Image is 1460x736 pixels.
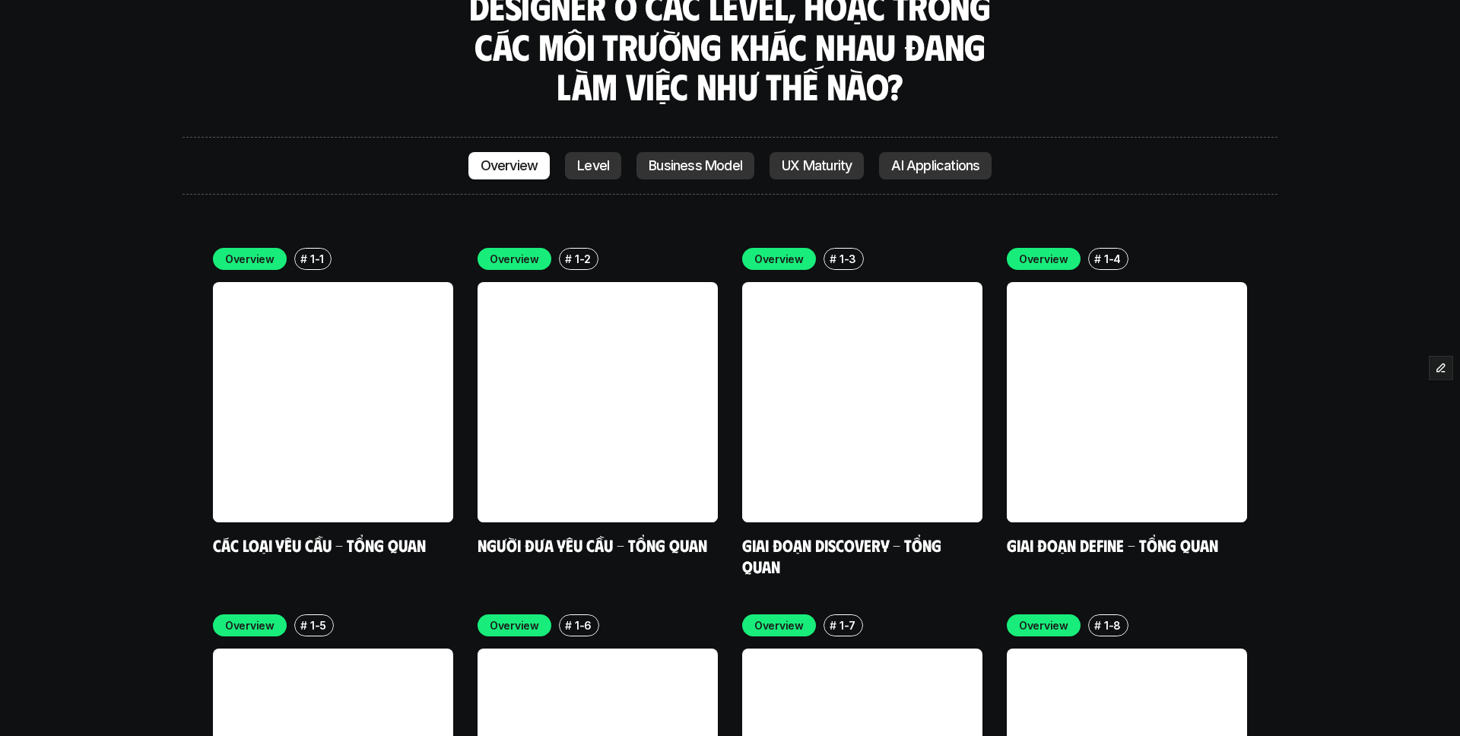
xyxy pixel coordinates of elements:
[742,535,945,576] a: Giai đoạn Discovery - Tổng quan
[879,152,992,179] a: AI Applications
[636,152,754,179] a: Business Model
[649,158,742,173] p: Business Model
[310,617,326,633] p: 1-5
[891,158,979,173] p: AI Applications
[575,251,591,267] p: 1-2
[468,152,551,179] a: Overview
[310,251,324,267] p: 1-1
[839,251,856,267] p: 1-3
[1104,251,1121,267] p: 1-4
[577,158,609,173] p: Level
[1019,617,1068,633] p: Overview
[565,152,621,179] a: Level
[1019,251,1068,267] p: Overview
[1104,617,1121,633] p: 1-8
[565,620,572,631] h6: #
[575,617,592,633] p: 1-6
[300,253,307,265] h6: #
[830,620,836,631] h6: #
[782,158,852,173] p: UX Maturity
[490,617,539,633] p: Overview
[754,251,804,267] p: Overview
[225,251,275,267] p: Overview
[839,617,855,633] p: 1-7
[1094,620,1101,631] h6: #
[754,617,804,633] p: Overview
[1430,357,1452,379] button: Edit Framer Content
[225,617,275,633] p: Overview
[830,253,836,265] h6: #
[213,535,426,555] a: Các loại yêu cầu - Tổng quan
[1007,535,1218,555] a: Giai đoạn Define - Tổng quan
[300,620,307,631] h6: #
[770,152,864,179] a: UX Maturity
[490,251,539,267] p: Overview
[478,535,707,555] a: Người đưa yêu cầu - Tổng quan
[481,158,538,173] p: Overview
[565,253,572,265] h6: #
[1094,253,1101,265] h6: #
